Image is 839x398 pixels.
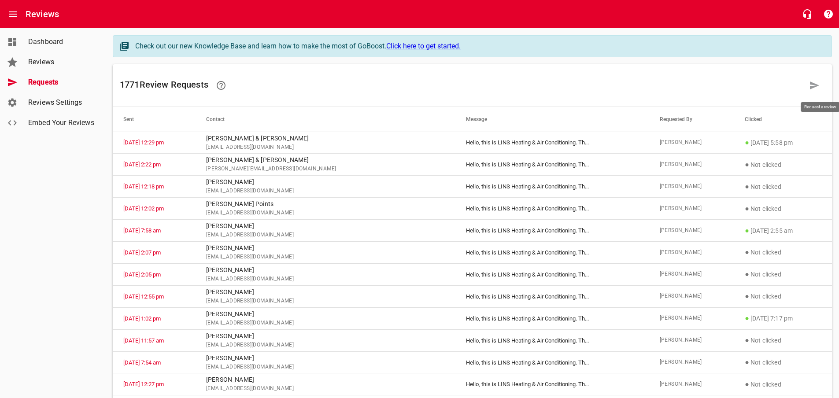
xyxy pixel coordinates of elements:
[455,220,649,242] td: Hello, this is LINS Heating & Air Conditioning. Th ...
[123,161,161,168] a: [DATE] 2:22 pm
[745,159,821,170] p: Not clicked
[123,315,161,322] a: [DATE] 1:02 pm
[745,181,821,192] p: Not clicked
[206,134,445,143] p: [PERSON_NAME] & [PERSON_NAME]
[28,57,95,67] span: Reviews
[123,337,164,344] a: [DATE] 11:57 am
[660,226,724,235] span: [PERSON_NAME]
[206,375,445,384] p: [PERSON_NAME]
[206,265,445,275] p: [PERSON_NAME]
[745,335,821,346] p: Not clicked
[745,292,749,300] span: ●
[206,363,445,372] span: [EMAIL_ADDRESS][DOMAIN_NAME]
[120,75,804,96] h6: 1771 Review Request s
[745,204,749,213] span: ●
[206,275,445,284] span: [EMAIL_ADDRESS][DOMAIN_NAME]
[745,314,749,322] span: ●
[745,137,821,148] p: [DATE] 5:58 pm
[745,160,749,169] span: ●
[206,143,445,152] span: [EMAIL_ADDRESS][DOMAIN_NAME]
[28,37,95,47] span: Dashboard
[745,380,749,388] span: ●
[734,107,832,132] th: Clicked
[745,203,821,214] p: Not clicked
[386,42,461,50] a: Click here to get started.
[206,243,445,253] p: [PERSON_NAME]
[113,107,196,132] th: Sent
[206,297,445,306] span: [EMAIL_ADDRESS][DOMAIN_NAME]
[28,97,95,108] span: Reviews Settings
[123,139,164,146] a: [DATE] 12:29 pm
[660,336,724,345] span: [PERSON_NAME]
[745,247,821,258] p: Not clicked
[26,7,59,21] h6: Reviews
[123,381,164,387] a: [DATE] 12:27 pm
[660,248,724,257] span: [PERSON_NAME]
[206,384,445,393] span: [EMAIL_ADDRESS][DOMAIN_NAME]
[745,248,749,256] span: ●
[660,204,724,213] span: [PERSON_NAME]
[206,310,445,319] p: [PERSON_NAME]
[660,138,724,147] span: [PERSON_NAME]
[455,307,649,329] td: Hello, this is LINS Heating & Air Conditioning. Th ...
[123,249,161,256] a: [DATE] 2:07 pm
[660,270,724,279] span: [PERSON_NAME]
[745,313,821,324] p: [DATE] 7:17 pm
[745,226,749,235] span: ●
[135,41,823,52] div: Check out our new Knowledge Base and learn how to make the most of GoBoost.
[455,263,649,285] td: Hello, this is LINS Heating & Air Conditioning. Th ...
[206,319,445,328] span: [EMAIL_ADDRESS][DOMAIN_NAME]
[745,225,821,236] p: [DATE] 2:55 am
[660,358,724,367] span: [PERSON_NAME]
[206,231,445,240] span: [EMAIL_ADDRESS][DOMAIN_NAME]
[455,373,649,395] td: Hello, this is LINS Heating & Air Conditioning. Th ...
[455,198,649,220] td: Hello, this is LINS Heating & Air Conditioning. Th ...
[660,314,724,323] span: [PERSON_NAME]
[745,182,749,191] span: ●
[455,132,649,154] td: Hello, this is LINS Heating & Air Conditioning. Th ...
[455,285,649,307] td: Hello, this is LINS Heating & Air Conditioning. Th ...
[206,221,445,231] p: [PERSON_NAME]
[206,354,445,363] p: [PERSON_NAME]
[660,182,724,191] span: [PERSON_NAME]
[745,358,749,366] span: ●
[206,287,445,297] p: [PERSON_NAME]
[206,187,445,195] span: [EMAIL_ADDRESS][DOMAIN_NAME]
[455,176,649,198] td: Hello, this is LINS Heating & Air Conditioning. Th ...
[455,107,649,132] th: Message
[211,75,232,96] a: Learn how requesting reviews can improve your online presence
[455,329,649,351] td: Hello, this is LINS Heating & Air Conditioning. Th ...
[660,380,724,389] span: [PERSON_NAME]
[745,379,821,390] p: Not clicked
[206,209,445,217] span: [EMAIL_ADDRESS][DOMAIN_NAME]
[206,177,445,187] p: [PERSON_NAME]
[123,205,164,212] a: [DATE] 12:02 pm
[745,138,749,147] span: ●
[123,359,161,366] a: [DATE] 7:54 am
[206,199,445,209] p: [PERSON_NAME] Points
[745,336,749,344] span: ●
[2,4,23,25] button: Open drawer
[745,269,821,280] p: Not clicked
[196,107,455,132] th: Contact
[123,183,164,190] a: [DATE] 12:18 pm
[455,154,649,176] td: Hello, this is LINS Heating & Air Conditioning. Th ...
[123,227,161,234] a: [DATE] 7:58 am
[206,155,445,165] p: [PERSON_NAME] & [PERSON_NAME]
[123,271,161,278] a: [DATE] 2:05 pm
[818,4,839,25] button: Support Portal
[28,118,95,128] span: Embed Your Reviews
[206,341,445,350] span: [EMAIL_ADDRESS][DOMAIN_NAME]
[206,165,445,173] span: [PERSON_NAME][EMAIL_ADDRESS][DOMAIN_NAME]
[660,292,724,301] span: [PERSON_NAME]
[745,357,821,368] p: Not clicked
[206,253,445,262] span: [EMAIL_ADDRESS][DOMAIN_NAME]
[206,332,445,341] p: [PERSON_NAME]
[455,351,649,373] td: Hello, this is LINS Heating & Air Conditioning. Th ...
[660,160,724,169] span: [PERSON_NAME]
[649,107,735,132] th: Requested By
[455,242,649,264] td: Hello, this is LINS Heating & Air Conditioning. Th ...
[797,4,818,25] button: Live Chat
[745,291,821,302] p: Not clicked
[28,77,95,88] span: Requests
